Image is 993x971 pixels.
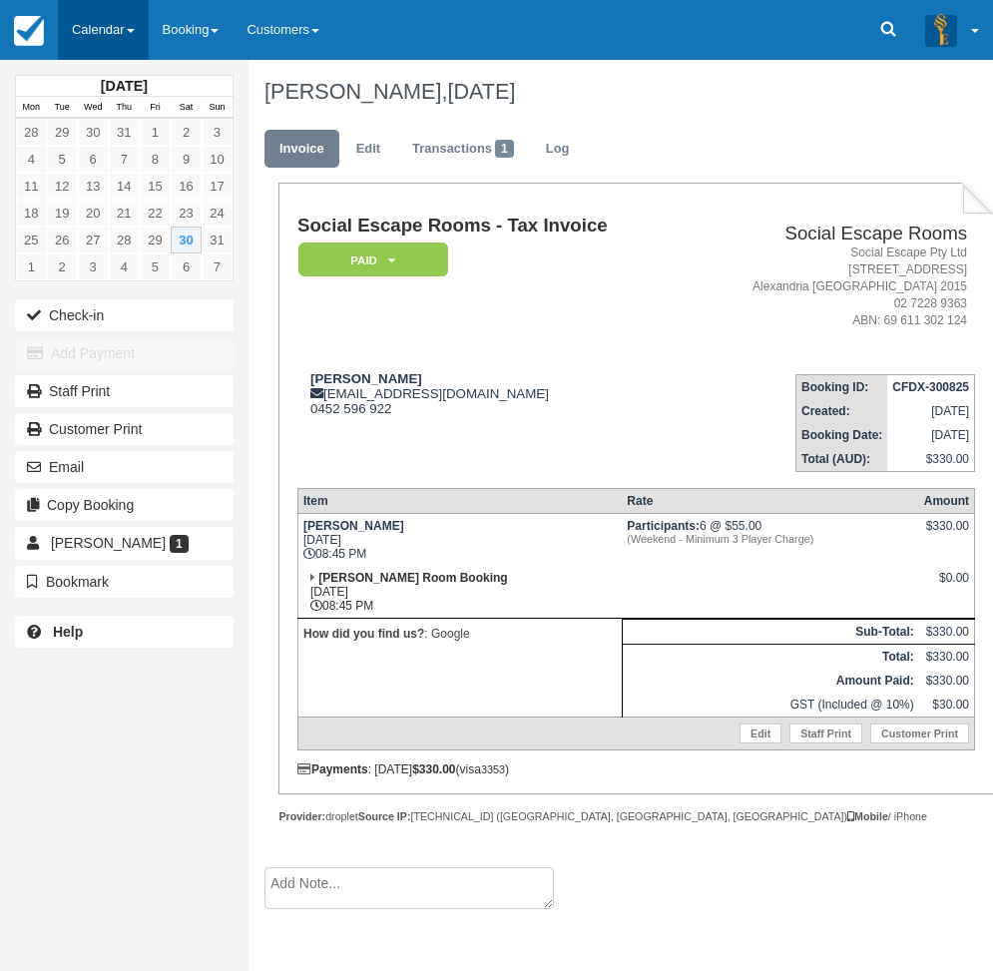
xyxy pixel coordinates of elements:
[16,173,47,200] a: 11
[78,173,109,200] a: 13
[795,374,887,399] th: Booking ID:
[919,669,975,693] td: $330.00
[109,146,140,173] a: 7
[919,619,975,644] td: $330.00
[109,227,140,253] a: 28
[78,146,109,173] a: 6
[310,371,422,386] strong: [PERSON_NAME]
[627,533,913,545] em: (Weekend - Minimum 3 Player Charge)
[264,80,979,104] h1: [PERSON_NAME],
[622,488,918,513] th: Rate
[318,571,507,585] strong: [PERSON_NAME] Room Booking
[278,810,325,822] strong: Provider:
[795,447,887,472] th: Total (AUD):
[171,253,202,280] a: 6
[170,535,189,553] span: 1
[303,624,617,644] p: : Google
[303,519,404,533] strong: [PERSON_NAME]
[447,79,515,104] span: [DATE]
[16,253,47,280] a: 1
[47,253,78,280] a: 2
[297,762,368,776] strong: Payments
[264,130,339,169] a: Invoice
[15,299,234,331] button: Check-in
[202,97,233,119] th: Sun
[397,130,529,169] a: Transactions1
[847,810,888,822] strong: Mobile
[622,513,918,566] td: 6 @ $55.00
[16,146,47,173] a: 4
[140,97,171,119] th: Fri
[47,119,78,146] a: 29
[622,693,918,718] td: GST (Included @ 10%)
[15,413,234,445] a: Customer Print
[795,423,887,447] th: Booking Date:
[171,97,202,119] th: Sat
[16,119,47,146] a: 28
[925,14,957,46] img: A3
[887,399,974,423] td: [DATE]
[919,644,975,669] td: $330.00
[531,130,585,169] a: Log
[14,16,44,46] img: checkfront-main-nav-mini-logo.png
[297,242,441,278] a: Paid
[140,173,171,200] a: 15
[202,173,233,200] a: 17
[789,724,862,743] a: Staff Print
[495,140,514,158] span: 1
[298,243,448,277] em: Paid
[795,399,887,423] th: Created:
[15,337,234,369] button: Add Payment
[924,519,969,549] div: $330.00
[140,227,171,253] a: 29
[740,724,781,743] a: Edit
[78,97,109,119] th: Wed
[78,200,109,227] a: 20
[15,527,234,559] a: [PERSON_NAME] 1
[297,371,687,416] div: [EMAIL_ADDRESS][DOMAIN_NAME] 0452 596 922
[109,253,140,280] a: 4
[140,146,171,173] a: 8
[171,119,202,146] a: 2
[892,380,969,394] strong: CFDX-300825
[109,200,140,227] a: 21
[140,200,171,227] a: 22
[109,173,140,200] a: 14
[694,244,967,330] address: Social Escape Pty Ltd [STREET_ADDRESS] Alexandria [GEOGRAPHIC_DATA] 2015 02 7228 9363 ABN: 69 611...
[47,146,78,173] a: 5
[297,513,622,566] td: [DATE] 08:45 PM
[47,173,78,200] a: 12
[202,146,233,173] a: 10
[412,762,455,776] strong: $330.00
[202,227,233,253] a: 31
[627,519,700,533] strong: Participants
[622,669,918,693] th: Amount Paid:
[358,810,411,822] strong: Source IP:
[171,173,202,200] a: 16
[15,375,234,407] a: Staff Print
[919,488,975,513] th: Amount
[297,566,622,619] td: [DATE] 08:45 PM
[101,78,148,94] strong: [DATE]
[78,119,109,146] a: 30
[202,200,233,227] a: 24
[303,627,424,641] strong: How did you find us?
[15,566,234,598] button: Bookmark
[15,616,234,648] a: Help
[919,693,975,718] td: $30.00
[887,447,974,472] td: $330.00
[887,423,974,447] td: [DATE]
[78,227,109,253] a: 27
[171,146,202,173] a: 9
[16,200,47,227] a: 18
[202,253,233,280] a: 7
[297,762,975,776] div: : [DATE] (visa )
[140,119,171,146] a: 1
[47,200,78,227] a: 19
[297,488,622,513] th: Item
[47,97,78,119] th: Tue
[15,451,234,483] button: Email
[694,224,967,244] h2: Social Escape Rooms
[16,97,47,119] th: Mon
[16,227,47,253] a: 25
